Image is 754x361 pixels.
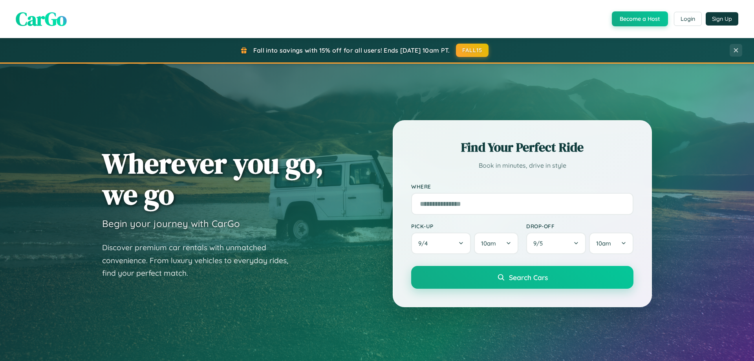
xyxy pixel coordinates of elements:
[589,233,633,254] button: 10am
[411,160,633,171] p: Book in minutes, drive in style
[612,11,668,26] button: Become a Host
[526,223,633,229] label: Drop-off
[706,12,738,26] button: Sign Up
[596,240,611,247] span: 10am
[674,12,702,26] button: Login
[16,6,67,32] span: CarGo
[411,266,633,289] button: Search Cars
[456,44,489,57] button: FALL15
[509,273,548,282] span: Search Cars
[411,233,471,254] button: 9/4
[474,233,518,254] button: 10am
[533,240,547,247] span: 9 / 5
[411,139,633,156] h2: Find Your Perfect Ride
[102,148,324,210] h1: Wherever you go, we go
[411,183,633,190] label: Where
[102,241,298,280] p: Discover premium car rentals with unmatched convenience. From luxury vehicles to everyday rides, ...
[481,240,496,247] span: 10am
[418,240,432,247] span: 9 / 4
[102,218,240,229] h3: Begin your journey with CarGo
[253,46,450,54] span: Fall into savings with 15% off for all users! Ends [DATE] 10am PT.
[526,233,586,254] button: 9/5
[411,223,518,229] label: Pick-up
